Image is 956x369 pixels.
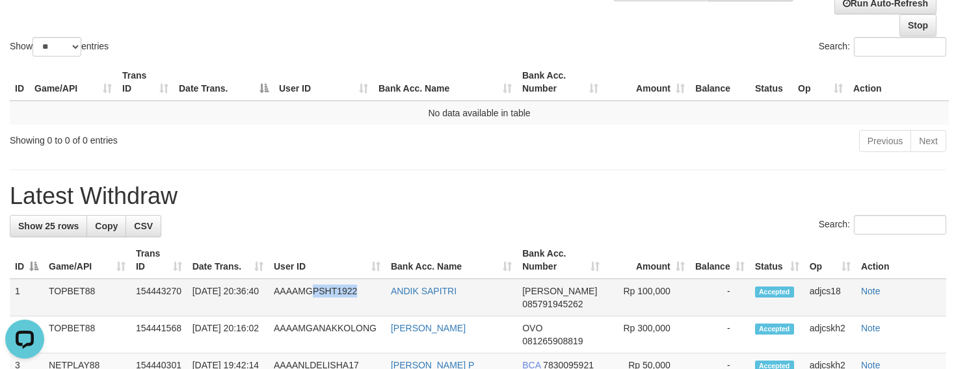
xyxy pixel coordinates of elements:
[848,64,949,101] th: Action
[269,279,386,316] td: AAAAMGPSHT1922
[819,215,946,235] label: Search:
[755,286,794,298] span: Accepted
[269,316,386,353] td: AAAAMGANAKKOLONG
[44,242,131,279] th: Game/API: activate to sort column ascending
[750,64,793,101] th: Status
[10,64,29,101] th: ID
[18,221,79,231] span: Show 25 rows
[517,242,605,279] th: Bank Acc. Number: activate to sort column ascending
[391,286,457,296] a: ANDIK SAPITRI
[605,242,689,279] th: Amount: activate to sort column ascending
[859,130,911,152] a: Previous
[274,64,373,101] th: User ID: activate to sort column ascending
[134,221,153,231] span: CSV
[690,64,750,101] th: Balance
[10,279,44,316] td: 1
[861,286,881,296] a: Note
[10,37,109,57] label: Show entries
[10,101,949,125] td: No data available in table
[117,64,174,101] th: Trans ID: activate to sort column ascending
[174,64,274,101] th: Date Trans.: activate to sort column descending
[10,129,389,147] div: Showing 0 to 0 of 0 entries
[854,37,946,57] input: Search:
[131,279,187,316] td: 154443270
[605,279,689,316] td: Rp 100,000
[5,5,44,44] button: Open LiveChat chat widget
[522,336,583,346] span: Copy 081265908819 to clipboard
[804,279,856,316] td: adjcs18
[793,64,848,101] th: Op: activate to sort column ascending
[804,316,856,353] td: adjcskh2
[187,279,269,316] td: [DATE] 20:36:40
[605,316,689,353] td: Rp 300,000
[44,279,131,316] td: TOPBET88
[86,215,126,237] a: Copy
[750,242,804,279] th: Status: activate to sort column ascending
[522,299,583,309] span: Copy 085791945262 to clipboard
[690,316,750,353] td: -
[856,242,946,279] th: Action
[373,64,517,101] th: Bank Acc. Name: activate to sort column ascending
[187,316,269,353] td: [DATE] 20:16:02
[861,323,881,333] a: Note
[95,221,118,231] span: Copy
[10,215,87,237] a: Show 25 rows
[131,316,187,353] td: 154441568
[854,215,946,235] input: Search:
[391,323,466,333] a: [PERSON_NAME]
[29,64,117,101] th: Game/API: activate to sort column ascending
[126,215,161,237] a: CSV
[44,316,131,353] td: TOPBET88
[517,64,604,101] th: Bank Acc. Number: activate to sort column ascending
[10,242,44,279] th: ID: activate to sort column descending
[819,37,946,57] label: Search:
[755,324,794,335] span: Accepted
[10,183,946,209] h1: Latest Withdraw
[899,14,936,36] a: Stop
[522,323,542,333] span: OVO
[604,64,690,101] th: Amount: activate to sort column ascending
[690,242,750,279] th: Balance: activate to sort column ascending
[522,286,597,296] span: [PERSON_NAME]
[269,242,386,279] th: User ID: activate to sort column ascending
[804,242,856,279] th: Op: activate to sort column ascending
[910,130,946,152] a: Next
[690,279,750,316] td: -
[187,242,269,279] th: Date Trans.: activate to sort column ascending
[33,37,81,57] select: Showentries
[131,242,187,279] th: Trans ID: activate to sort column ascending
[386,242,517,279] th: Bank Acc. Name: activate to sort column ascending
